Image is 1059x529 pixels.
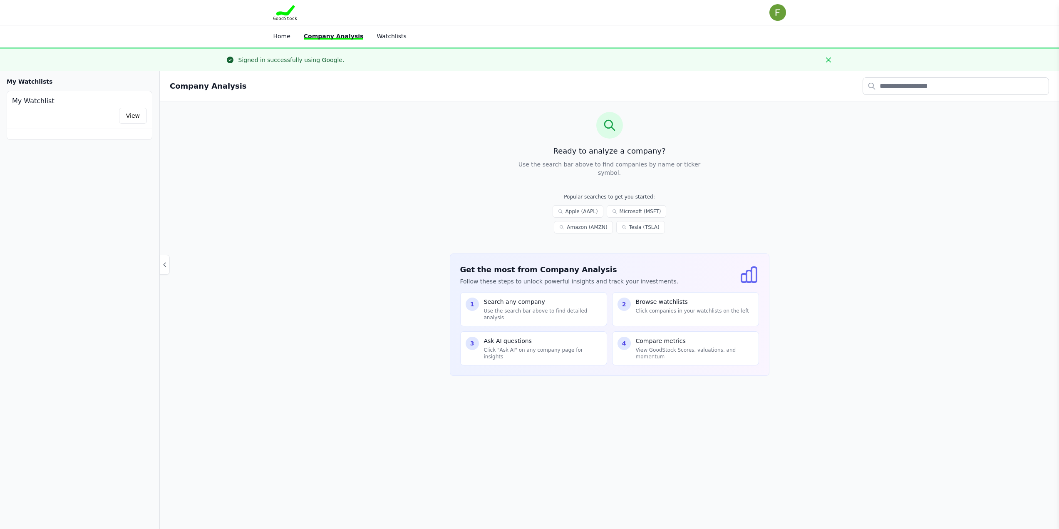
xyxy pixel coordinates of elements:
[484,337,602,345] p: Ask AI questions
[460,264,679,276] h3: Get the most from Company Analysis
[516,160,703,177] p: Use the search bar above to find companies by name or ticker symbol.
[450,145,769,157] h3: Ready to analyze a company?
[170,80,247,92] h2: Company Analysis
[119,108,147,124] a: View
[622,300,626,308] span: 2
[636,337,754,345] p: Compare metrics
[523,194,696,200] p: Popular searches to get you started:
[304,33,364,40] a: Company Analysis
[636,347,754,360] p: View GoodStock Scores, valuations, and momentum
[616,221,665,233] a: Tesla (TSLA)
[460,277,679,286] p: Follow these steps to unlock powerful insights and track your investments.
[622,339,626,348] span: 4
[470,339,474,348] span: 3
[7,77,52,86] h3: My Watchlists
[377,33,406,40] a: Watchlists
[484,298,602,306] p: Search any company
[470,300,474,308] span: 1
[554,221,613,233] a: Amazon (AMZN)
[553,205,603,218] a: Apple (AAPL)
[12,96,147,106] h4: My Watchlist
[273,5,298,20] img: Goodstock Logo
[636,308,749,314] p: Click companies in your watchlists on the left
[484,347,602,360] p: Click "Ask AI" on any company page for insights
[607,205,667,218] a: Microsoft (MSFT)
[822,53,835,67] button: Close
[238,56,345,64] div: Signed in successfully using Google.
[769,4,786,21] img: user photo
[636,298,749,306] p: Browse watchlists
[484,308,602,321] p: Use the search bar above to find detailed analysis
[273,33,290,40] a: Home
